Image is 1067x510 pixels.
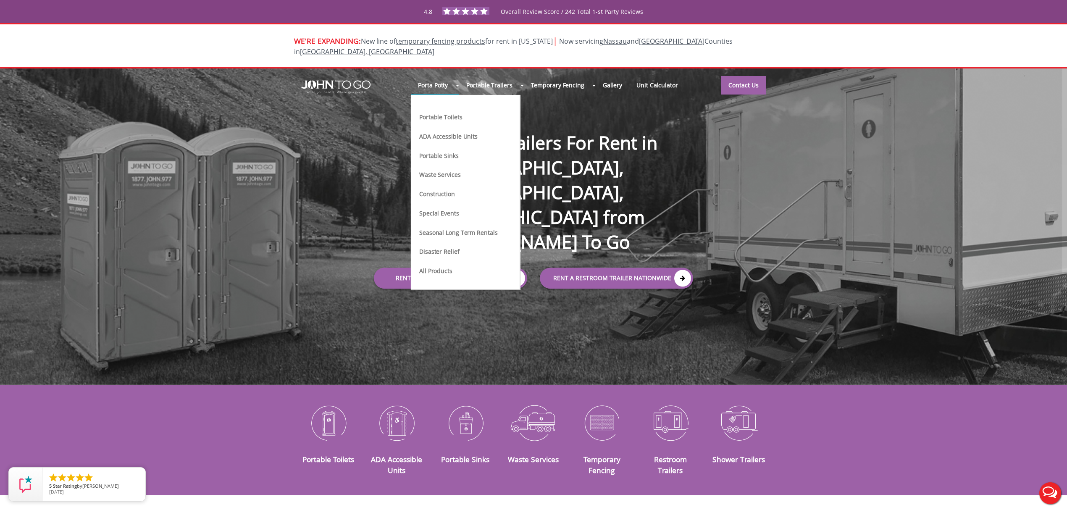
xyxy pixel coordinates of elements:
span: by [49,484,139,489]
span: Star Rating [53,483,77,489]
a: Temporary Fencing [524,76,591,94]
a: Porta Potty [411,76,455,94]
a: Unit Calculator [629,76,685,94]
a: Seasonal Long Term Rentals [418,228,498,237]
span: 4.8 [424,8,432,16]
li:  [66,473,76,483]
span: New line of for rent in [US_STATE] [294,37,733,56]
a: [GEOGRAPHIC_DATA], [GEOGRAPHIC_DATA] [300,47,434,56]
a: [GEOGRAPHIC_DATA] [639,37,704,46]
li:  [84,473,94,483]
a: Special Events [418,208,460,217]
a: rent a RESTROOM TRAILER Nationwide [540,268,693,289]
a: Restroom Trailers [654,454,687,475]
a: Waste Services [418,170,462,179]
a: ADA Accessible Units [418,131,478,140]
li:  [75,473,85,483]
a: Contact Us [721,76,766,95]
a: Nassau [603,37,627,46]
a: Gallery [596,76,629,94]
span: WE'RE EXPANDING: [294,36,361,46]
img: Review Rating [17,476,34,493]
span: | [553,35,557,46]
a: Shower Trailers [712,454,765,464]
a: Portable Sinks [441,454,489,464]
img: Restroom-Trailers-icon_N.png [642,401,698,444]
span: Now servicing and Counties in [294,37,733,56]
a: Construction [418,189,456,198]
span: Overall Review Score / 242 Total 1-st Party Reviews [501,8,643,32]
img: Portable-Toilets-icon_N.png [300,401,356,444]
img: Portable-Sinks-icon_N.png [437,401,493,444]
a: Rent a Porta Potty Locally [374,268,527,289]
img: Waste-Services-icon_N.png [506,401,562,444]
span: 5 [49,483,52,489]
a: Portable Trailers [459,76,519,94]
a: temporary fencing products [396,37,485,46]
span: [PERSON_NAME] [82,483,119,489]
li:  [48,473,58,483]
a: Disaster Relief [418,247,460,255]
button: Live Chat [1033,476,1067,510]
a: Portable Toilets [418,112,463,121]
h1: Bathroom Trailers For Rent in [GEOGRAPHIC_DATA], [GEOGRAPHIC_DATA], [GEOGRAPHIC_DATA] from [PERSO... [365,103,702,255]
a: All Products [418,266,453,275]
a: Portable Toilets [302,454,354,464]
a: Waste Services [508,454,559,464]
a: ADA Accessible Units [371,454,422,475]
a: Temporary Fencing [583,454,620,475]
span: [DATE] [49,489,64,495]
img: Temporary-Fencing-cion_N.png [574,401,630,444]
img: JOHN to go [301,80,371,94]
li:  [57,473,67,483]
img: Shower-Trailers-icon_N.png [711,401,767,444]
a: Portable Sinks [418,151,460,160]
img: ADA-Accessible-Units-icon_N.png [369,401,425,444]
